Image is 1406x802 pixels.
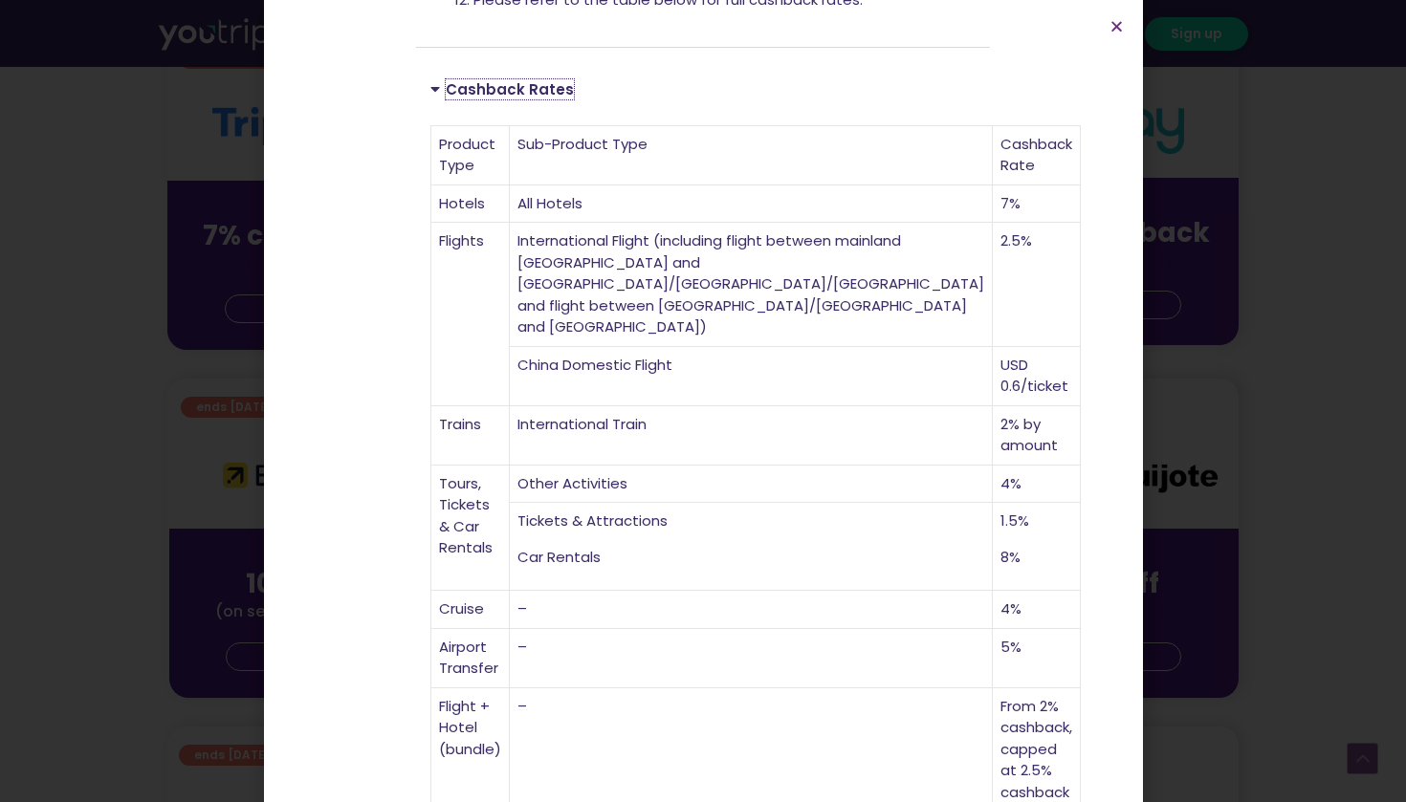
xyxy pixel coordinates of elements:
td: Sub-Product Type [510,126,993,185]
td: – [510,629,993,688]
td: All Hotels [510,185,993,224]
td: Airport Transfer [431,629,510,688]
p: 1.5% [1000,510,1072,532]
td: Flights [431,223,510,406]
a: Close [1109,19,1124,33]
td: – [510,591,993,629]
td: Product Type [431,126,510,185]
td: 2% by amount [993,406,1081,466]
p: Tickets & Attractions [517,510,984,532]
td: Cashback Rate [993,126,1081,185]
td: International Flight (including flight between mainland [GEOGRAPHIC_DATA] and [GEOGRAPHIC_DATA]/[... [510,223,993,347]
td: USD 0.6/ticket [993,347,1081,406]
td: Tours, Tickets & Car Rentals [431,466,510,592]
td: China Domestic Flight [510,347,993,406]
a: Cashback Rates [446,79,574,99]
td: Trains [431,406,510,466]
td: 4% [993,591,1081,629]
span: Car Rentals [517,547,601,567]
span: 8% [1000,547,1021,567]
div: Cashback Rates [416,67,990,111]
td: 2.5% [993,223,1081,347]
td: Hotels [431,185,510,224]
td: 7% [993,185,1081,224]
td: 4% [993,466,1081,504]
td: Cruise [431,591,510,629]
td: International Train [510,406,993,466]
td: 5% [993,629,1081,688]
td: Other Activities [510,466,993,504]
